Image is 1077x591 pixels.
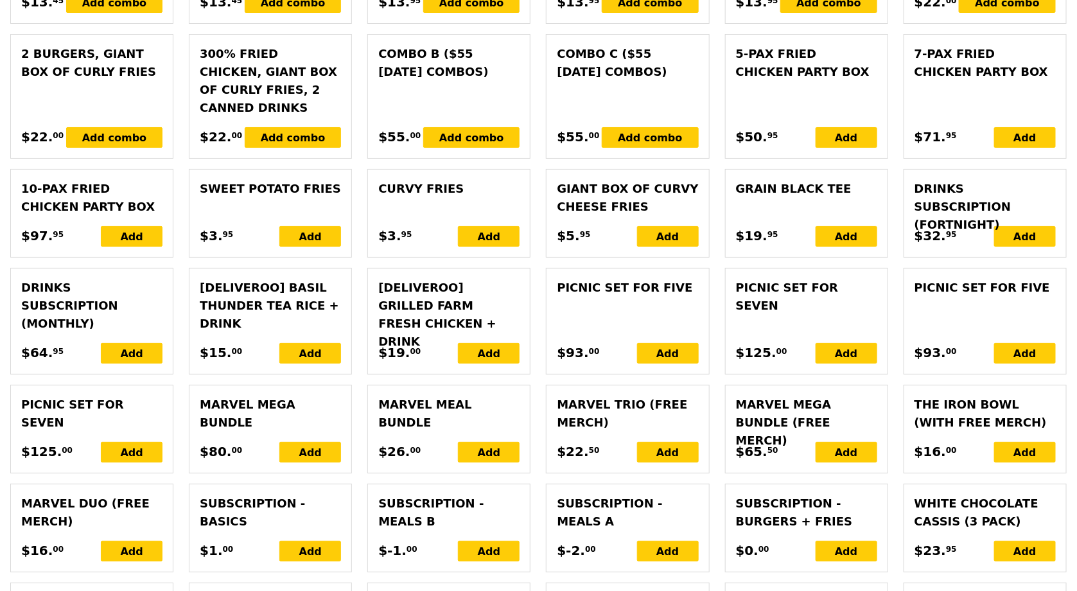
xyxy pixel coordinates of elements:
[736,541,758,560] span: $0.
[816,343,877,364] div: Add
[279,343,341,364] div: Add
[200,442,231,461] span: $80.
[557,396,698,432] div: Marvel Trio (Free merch)
[200,45,341,117] div: 300% Fried Chicken, Giant Box of Curly Fries, 2 Canned Drinks
[62,445,73,455] span: 00
[21,495,162,531] div: Marvel Duo (Free merch)
[915,541,946,560] span: $23.
[458,541,520,561] div: Add
[736,127,767,146] span: $50.
[946,229,957,240] span: 95
[21,127,53,146] span: $22.
[200,226,222,245] span: $3.
[232,130,243,141] span: 00
[21,180,162,216] div: 10-pax Fried Chicken Party Box
[200,180,341,198] div: Sweet Potato Fries
[637,226,699,247] div: Add
[585,544,596,554] span: 00
[758,544,769,554] span: 00
[637,442,699,463] div: Add
[946,445,957,455] span: 00
[21,442,62,461] span: $125.
[200,279,341,333] div: [DELIVEROO] Basil Thunder Tea Rice + Drink
[580,229,591,240] span: 95
[557,226,579,245] span: $5.
[736,343,776,362] span: $125.
[200,541,222,560] span: $1.
[589,130,600,141] span: 00
[736,180,877,198] div: Grain Black Tee
[994,541,1056,561] div: Add
[816,127,877,148] div: Add
[816,442,877,463] div: Add
[946,130,957,141] span: 95
[557,279,698,297] div: Picnic Set for Five
[21,226,53,245] span: $97.
[378,442,410,461] span: $26.
[736,45,877,81] div: 5-pax Fried Chicken Party Box
[53,346,64,357] span: 95
[994,226,1056,247] div: Add
[946,544,957,554] span: 95
[279,541,341,561] div: Add
[223,544,234,554] span: 00
[378,279,520,351] div: [DELIVEROO] Grilled Farm Fresh Chicken + Drink
[557,495,698,531] div: Subscription - Meals A
[378,127,410,146] span: $55.
[21,279,162,333] div: Drinks Subscription (Monthly)
[378,396,520,432] div: Marvel Meal Bundle
[21,45,162,81] div: 2 Burgers, Giant Box of Curly Fries
[915,396,1056,432] div: The Iron Bowl (with free merch)
[223,229,234,240] span: 95
[557,45,698,81] div: Combo C ($55 [DATE] Combos)
[200,396,341,432] div: Marvel Mega Bundle
[245,127,341,148] div: Add combo
[200,495,341,531] div: Subscription - Basics
[736,279,877,315] div: Picnic Set for Seven
[557,127,588,146] span: $55.
[915,495,1056,531] div: White Chocolate Cassis (3 pack)
[816,226,877,247] div: Add
[410,130,421,141] span: 00
[637,541,699,561] div: Add
[200,343,231,362] span: $15.
[767,445,778,455] span: 50
[767,130,778,141] span: 95
[401,229,412,240] span: 95
[767,229,778,240] span: 95
[994,442,1056,463] div: Add
[378,343,410,362] span: $19.
[602,127,698,148] div: Add combo
[915,279,1056,297] div: Picnic Set for Five
[589,346,600,357] span: 00
[101,343,162,364] div: Add
[557,541,585,560] span: $-2.
[378,226,401,245] span: $3.
[458,442,520,463] div: Add
[557,343,588,362] span: $93.
[21,541,53,560] span: $16.
[557,442,588,461] span: $22.
[53,130,64,141] span: 00
[637,343,699,364] div: Add
[232,346,243,357] span: 00
[458,343,520,364] div: Add
[21,396,162,432] div: Picnic Set for Seven
[915,180,1056,234] div: Drinks Subscription (Fortnight)
[101,226,162,247] div: Add
[557,180,698,216] div: Giant Box of Curvy Cheese Fries
[816,541,877,561] div: Add
[378,495,520,531] div: Subscription - Meals B
[279,226,341,247] div: Add
[736,396,877,450] div: Marvel Mega Bundle (Free merch)
[21,343,53,362] span: $64.
[53,229,64,240] span: 95
[915,343,946,362] span: $93.
[736,226,767,245] span: $19.
[378,180,520,198] div: Curvy Fries
[378,541,407,560] span: $-1.
[946,346,957,357] span: 00
[994,127,1056,148] div: Add
[458,226,520,247] div: Add
[915,127,946,146] span: $71.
